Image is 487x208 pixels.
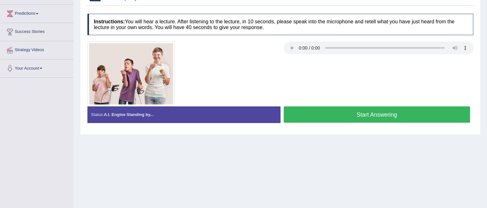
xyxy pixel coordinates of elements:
a: Strategy Videos [0,41,73,57]
div: Status: [87,106,280,123]
a: Predictions [0,5,73,21]
a: Your Account [0,59,73,75]
button: Start Answering [284,106,470,123]
a: Success Stories [0,23,73,39]
b: Instructions: [94,19,125,24]
h4: You will hear a lecture. After listening to the lecture, in 10 seconds, please speak into the mic... [87,14,473,35]
strong: A.I. Engine Standing by... [104,112,153,117]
